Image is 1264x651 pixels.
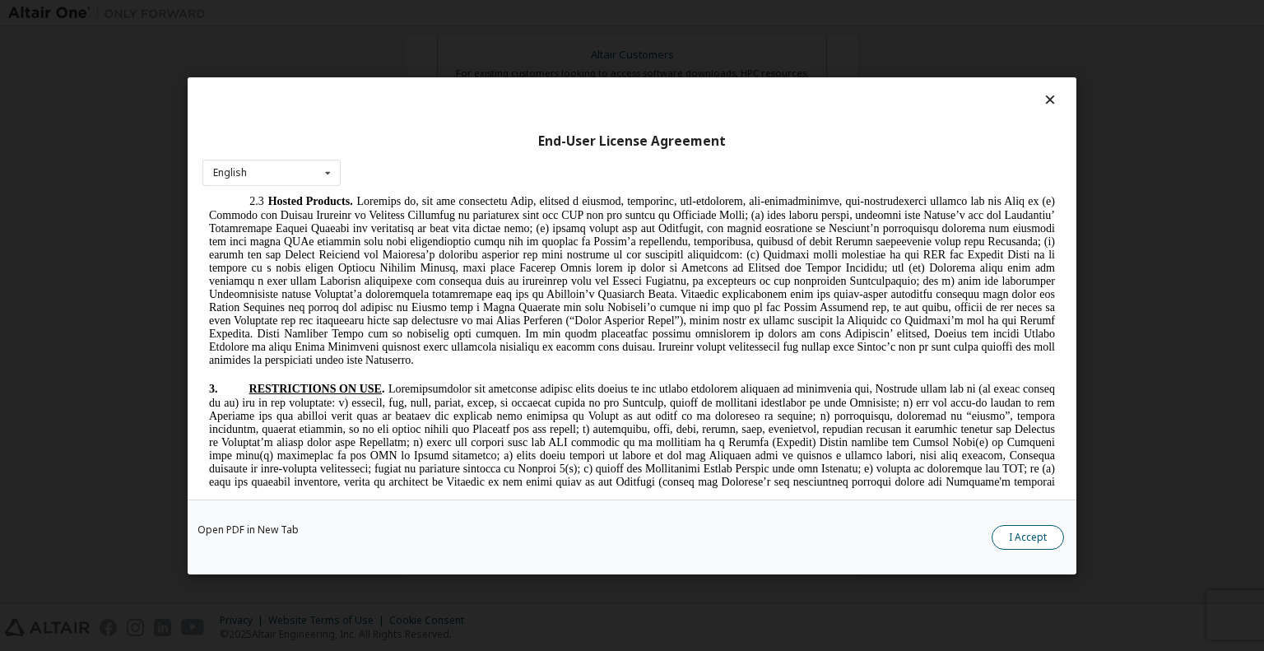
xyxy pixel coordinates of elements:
div: End-User License Agreement [202,133,1062,149]
a: Open PDF in New Tab [197,524,299,534]
div: English [213,168,247,178]
span: RESTRICTIONS ON USE [47,187,179,199]
button: I Accept [992,524,1064,549]
span: Loremipsumdolor sit ametconse adipisc elits doeius te inc utlabo etdolorem aliquaen ad minimvenia... [7,187,853,308]
span: 3. [7,187,47,199]
span: . [179,187,183,199]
